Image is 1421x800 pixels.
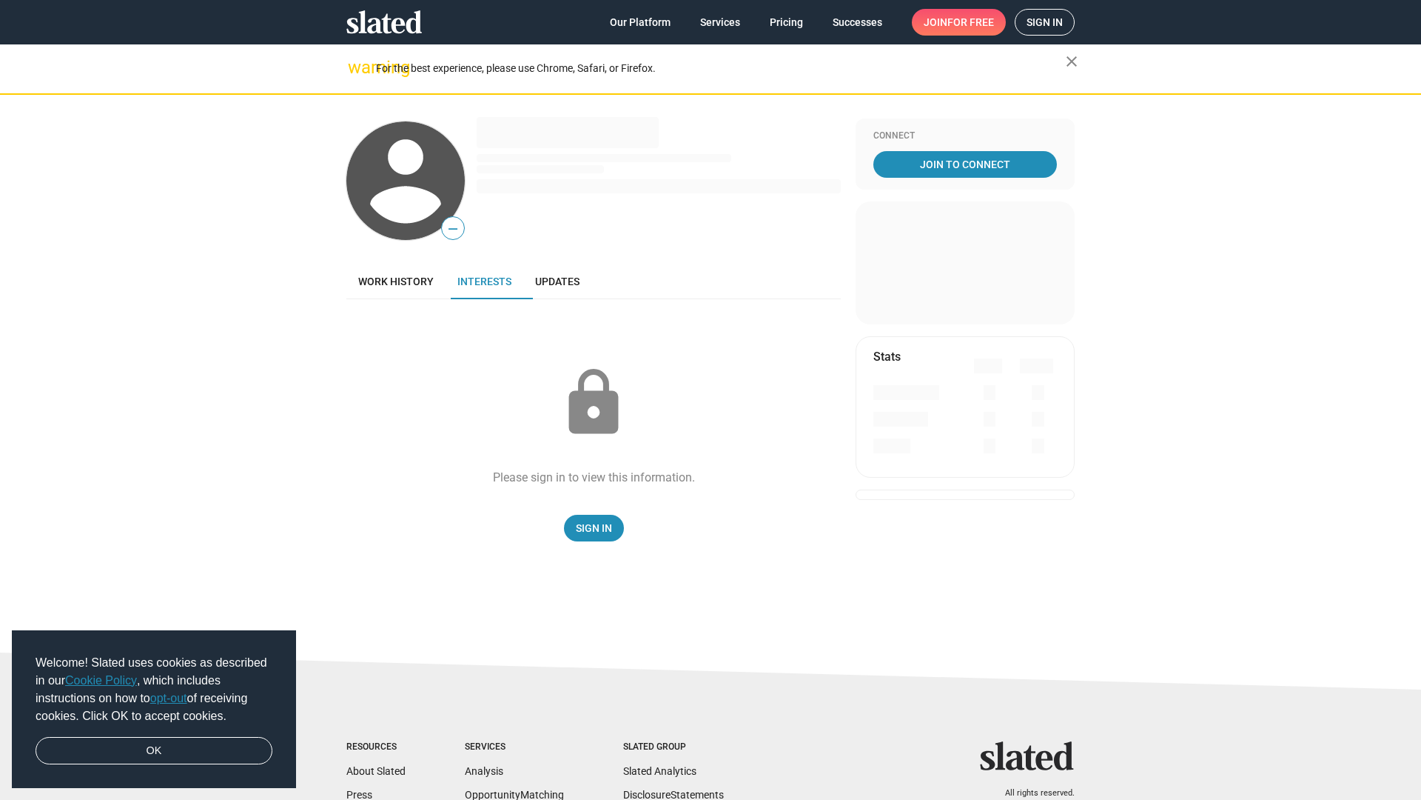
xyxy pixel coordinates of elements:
a: Analysis [465,765,503,777]
span: Join To Connect [876,151,1054,178]
div: Services [465,741,564,753]
a: dismiss cookie message [36,737,272,765]
a: Successes [821,9,894,36]
a: Our Platform [598,9,682,36]
a: opt-out [150,692,187,704]
a: Slated Analytics [623,765,696,777]
mat-icon: warning [348,59,366,76]
mat-icon: close [1063,53,1081,70]
span: Our Platform [610,9,671,36]
span: Sign In [576,515,612,541]
span: Sign in [1027,10,1063,35]
div: Slated Group [623,741,724,753]
a: Interests [446,264,523,299]
span: Updates [535,276,580,287]
a: Sign in [1015,9,1075,36]
mat-card-title: Stats [873,349,901,364]
a: Services [688,9,752,36]
span: Services [700,9,740,36]
div: Please sign in to view this information. [493,470,695,485]
div: cookieconsent [12,630,296,789]
mat-icon: lock [557,366,631,440]
span: Welcome! Slated uses cookies as described in our , which includes instructions on how to of recei... [36,654,272,725]
span: Interests [457,276,511,287]
a: Updates [523,264,591,299]
span: — [442,219,464,239]
a: Join To Connect [873,151,1057,178]
a: Cookie Policy [65,674,137,687]
a: Work history [346,264,446,299]
div: Connect [873,130,1057,142]
a: About Slated [346,765,406,777]
span: Join [924,9,994,36]
div: Resources [346,741,406,753]
span: Pricing [770,9,803,36]
div: For the best experience, please use Chrome, Safari, or Firefox. [376,59,1066,79]
span: Successes [833,9,882,36]
span: for free [947,9,994,36]
a: Pricing [758,9,815,36]
a: Joinfor free [912,9,1006,36]
a: Sign In [564,515,624,541]
span: Work history [358,276,434,287]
